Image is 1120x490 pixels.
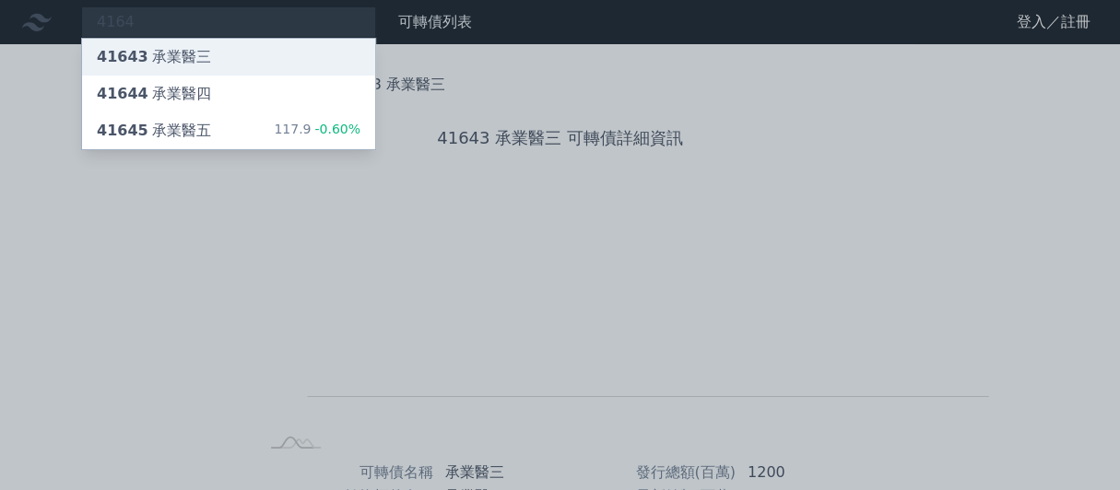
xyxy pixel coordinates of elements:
div: 承業醫五 [97,120,211,142]
a: 41644承業醫四 [82,76,375,112]
span: 41645 [97,122,148,139]
div: 承業醫四 [97,83,211,105]
span: -0.60% [311,122,360,136]
div: 117.9 [274,120,360,142]
span: 41643 [97,48,148,65]
span: 41644 [97,85,148,102]
a: 41645承業醫五 117.9-0.60% [82,112,375,149]
div: 承業醫三 [97,46,211,68]
a: 41643承業醫三 [82,39,375,76]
